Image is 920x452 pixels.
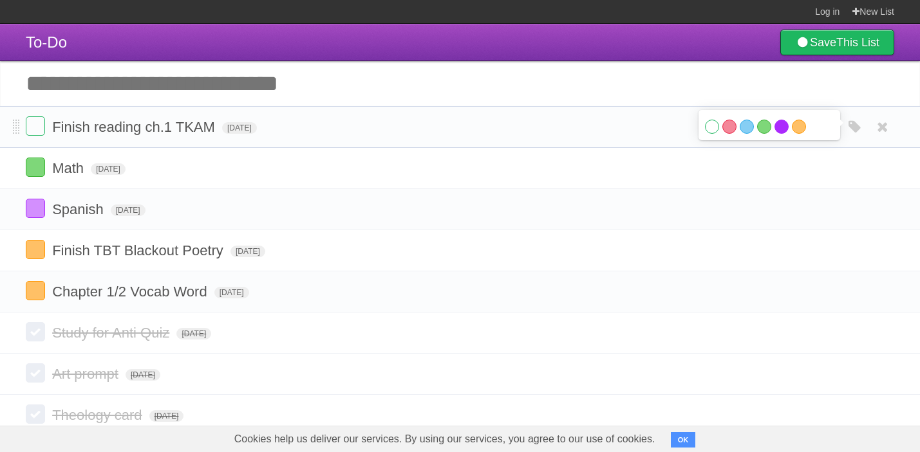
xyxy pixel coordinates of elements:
label: Done [26,322,45,341]
span: Spanish [52,201,107,217]
button: OK [671,432,696,447]
label: Done [26,199,45,218]
span: Chapter 1/2 Vocab Word [52,284,211,300]
span: [DATE] [230,246,265,257]
span: Theology card [52,407,145,423]
span: [DATE] [214,287,249,298]
span: Finish reading ch.1 TKAM [52,119,218,135]
a: SaveThis List [780,30,894,55]
span: [DATE] [126,369,160,381]
span: Study for Anti Quiz [52,325,173,341]
span: Cookies help us deliver our services. By using our services, you agree to our use of cookies. [221,426,668,452]
label: Done [26,363,45,383]
span: To-Do [26,33,67,51]
label: Done [26,158,45,177]
span: Math [52,160,87,176]
span: [DATE] [149,410,184,422]
label: Done [26,116,45,136]
span: [DATE] [176,328,211,339]
label: Done [26,281,45,300]
label: Blue [740,120,754,134]
b: This List [836,36,879,49]
span: [DATE] [91,163,126,175]
span: [DATE] [111,204,146,216]
span: Art prompt [52,366,122,382]
span: [DATE] [222,122,257,134]
label: Orange [792,120,806,134]
label: Green [757,120,771,134]
label: Red [722,120,737,134]
label: White [705,120,719,134]
label: Done [26,240,45,259]
label: Done [26,404,45,424]
span: Finish TBT Blackout Poetry [52,242,227,258]
label: Purple [774,120,789,134]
